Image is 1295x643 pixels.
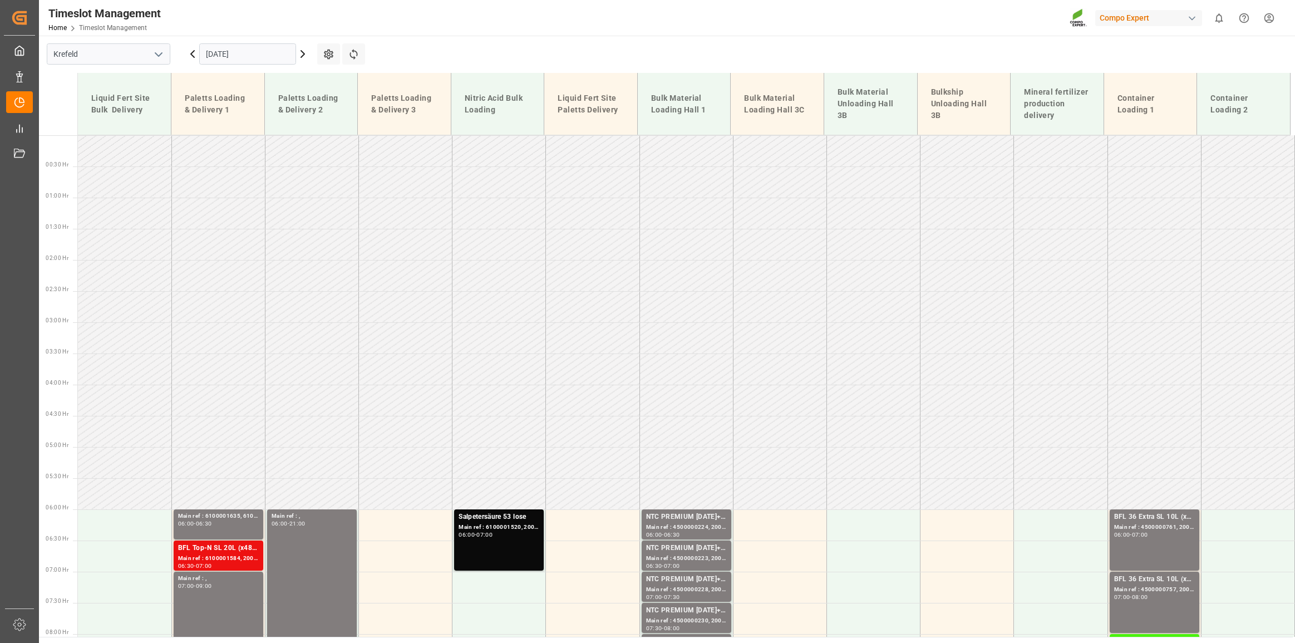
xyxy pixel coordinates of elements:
span: 04:30 Hr [46,411,68,417]
button: Help Center [1232,6,1257,31]
div: - [194,521,195,526]
div: - [194,563,195,568]
div: - [662,532,663,537]
span: 05:30 Hr [46,473,68,479]
button: show 0 new notifications [1207,6,1232,31]
div: Main ref : , [272,512,352,521]
div: 07:00 [646,595,662,600]
div: Main ref : 4500000230, 2000000040 [646,616,727,626]
div: Main ref : 4500000757, 20000009712000000600 [1114,585,1195,595]
div: BFL 36 Extra SL 10L (x60) EN,TR MTOINVELOP 25 KG FOL WW blank [1114,574,1195,585]
button: Compo Expert [1095,7,1207,28]
span: 06:30 Hr [46,536,68,542]
div: 06:00 [178,521,194,526]
div: 09:00 [196,583,212,588]
div: NTC PREMIUM [DATE]+3+TE BULK [646,512,727,523]
div: Container Loading 2 [1206,88,1281,120]
div: 07:00 [1114,595,1130,600]
div: Bulk Material Unloading Hall 3B [833,82,908,126]
div: NTC PREMIUM [DATE]+3+TE BULK [646,574,727,585]
span: 01:30 Hr [46,224,68,230]
div: BFL Top-N SL 20L (x48) DE,FR *PDVITA RZ 10L (x60) BE,DE,FR,EN,NL,ITBFL Aktiv [DATE] SL 10L (x60) DE [178,543,259,554]
div: - [288,521,289,526]
div: Liquid Fert Site Bulk Delivery [87,88,162,120]
span: 07:00 Hr [46,567,68,573]
div: 06:00 [646,532,662,537]
div: 07:00 [1132,532,1148,537]
div: Main ref : 6100001520, 2000001337 [459,523,539,532]
span: 02:30 Hr [46,286,68,292]
div: Container Loading 1 [1113,88,1188,120]
div: Bulkship Unloading Hall 3B [927,82,1002,126]
span: 07:30 Hr [46,598,68,604]
div: - [662,626,663,631]
div: NTC PREMIUM [DATE]+3+TE BULK [646,605,727,616]
div: Compo Expert [1095,10,1202,26]
span: 00:30 Hr [46,161,68,168]
div: Main ref : 4500000761, 20000006002000000971;2000000600 [1114,523,1195,532]
span: 01:00 Hr [46,193,68,199]
div: 07:30 [646,626,662,631]
span: 03:30 Hr [46,349,68,355]
div: Main ref : 4500000223, 2000000040 [646,554,727,563]
div: Main ref : 4500000228, 2000000040 [646,585,727,595]
div: - [1130,595,1131,600]
img: Screenshot%202023-09-29%20at%2010.02.21.png_1712312052.png [1070,8,1087,28]
div: Main ref : 6100001635, 6100001635 [178,512,259,521]
div: 06:30 [646,563,662,568]
div: Paletts Loading & Delivery 1 [180,88,255,120]
div: BFL 36 Extra SL 10L (x60) EN,TR MTO [1114,512,1195,523]
div: 06:30 [178,563,194,568]
input: DD.MM.YYYY [199,43,296,65]
div: NTC PREMIUM [DATE]+3+TE BULK [646,543,727,554]
div: - [662,563,663,568]
div: Main ref : , [178,574,259,583]
span: 06:00 Hr [46,504,68,511]
div: Bulk Material Loading Hall 1 [647,88,722,120]
div: 06:30 [196,521,212,526]
span: 05:00 Hr [46,442,68,448]
div: 07:00 [476,532,493,537]
div: Salpetersäure 53 lose [459,512,539,523]
div: 07:00 [178,583,194,588]
div: 06:00 [1114,532,1130,537]
div: 07:00 [196,563,212,568]
span: 08:00 Hr [46,629,68,635]
div: - [194,583,195,588]
div: Main ref : 4500000224, 2000000040 [646,523,727,532]
div: Paletts Loading & Delivery 2 [274,88,349,120]
div: 07:30 [664,595,680,600]
div: Timeslot Management [48,5,161,22]
div: Liquid Fert Site Paletts Delivery [553,88,628,120]
div: Bulk Material Loading Hall 3C [740,88,815,120]
div: - [475,532,476,537]
div: 06:00 [272,521,288,526]
div: Nitric Acid Bulk Loading [460,88,535,120]
input: Type to search/select [47,43,170,65]
span: 03:00 Hr [46,317,68,323]
div: Main ref : 6100001584, 2000001360 [178,554,259,563]
a: Home [48,24,67,32]
div: Paletts Loading & Delivery 3 [367,88,442,120]
div: 21:00 [289,521,306,526]
button: open menu [150,46,166,63]
div: - [662,595,663,600]
div: 08:00 [664,626,680,631]
div: 06:00 [459,532,475,537]
div: - [1130,532,1131,537]
div: Mineral fertilizer production delivery [1020,82,1095,126]
div: 07:00 [664,563,680,568]
div: 06:30 [664,532,680,537]
span: 04:00 Hr [46,380,68,386]
span: 02:00 Hr [46,255,68,261]
div: 08:00 [1132,595,1148,600]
